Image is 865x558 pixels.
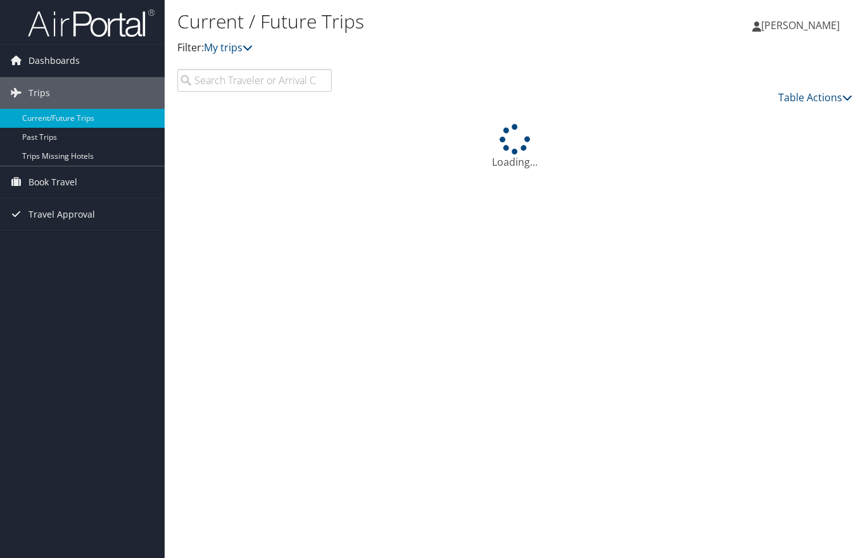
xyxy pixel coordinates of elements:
[177,69,332,92] input: Search Traveler or Arrival City
[177,40,628,56] p: Filter:
[204,40,253,54] a: My trips
[28,8,155,38] img: airportal-logo.png
[177,8,628,35] h1: Current / Future Trips
[28,45,80,77] span: Dashboards
[28,199,95,230] span: Travel Approval
[177,124,852,170] div: Loading...
[28,166,77,198] span: Book Travel
[778,90,852,104] a: Table Actions
[761,18,840,32] span: [PERSON_NAME]
[752,6,852,44] a: [PERSON_NAME]
[28,77,50,109] span: Trips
